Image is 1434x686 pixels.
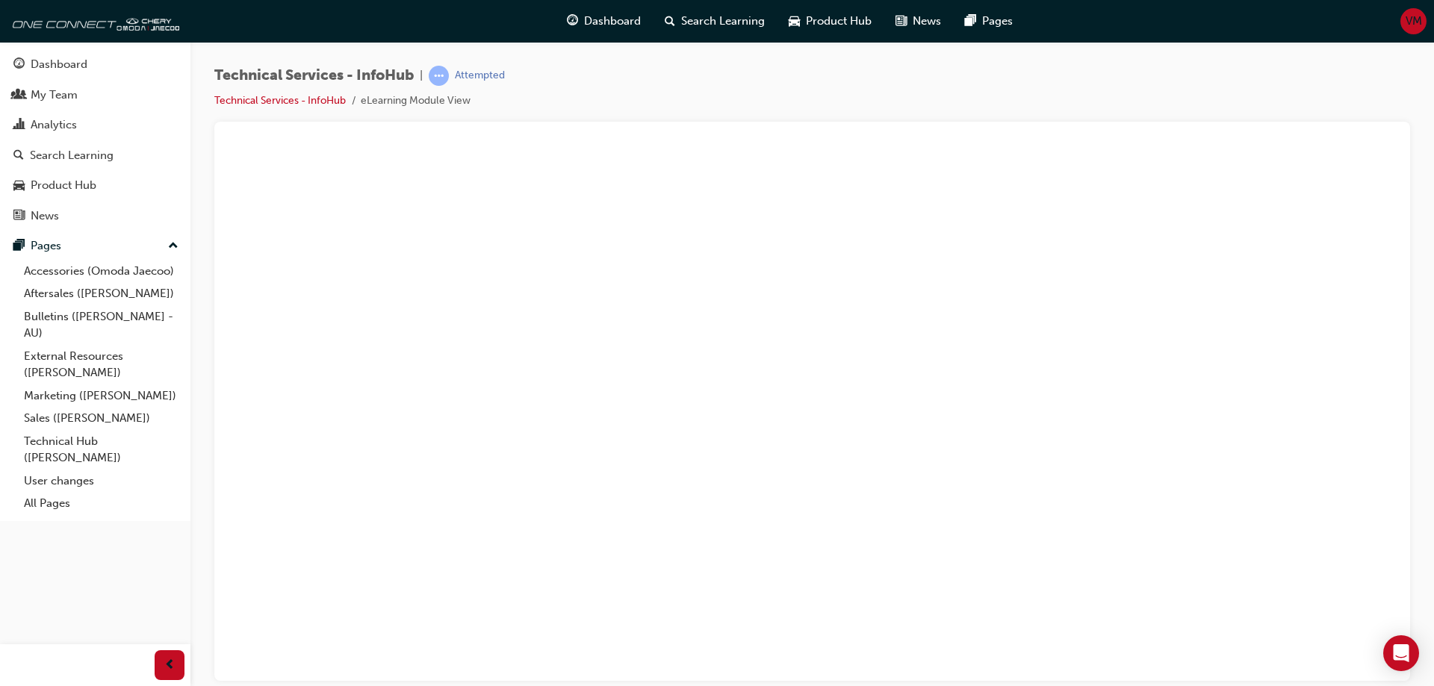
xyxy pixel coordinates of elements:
a: search-iconSearch Learning [653,6,777,37]
a: My Team [6,81,184,109]
span: Pages [982,13,1013,30]
span: pages-icon [965,12,976,31]
a: Product Hub [6,172,184,199]
div: My Team [31,87,78,104]
span: chart-icon [13,119,25,132]
span: search-icon [13,149,24,163]
div: Product Hub [31,177,96,194]
a: Technical Hub ([PERSON_NAME]) [18,430,184,470]
span: up-icon [168,237,179,256]
span: VM [1406,13,1422,30]
a: Search Learning [6,142,184,169]
span: news-icon [13,210,25,223]
button: Pages [6,232,184,260]
a: pages-iconPages [953,6,1025,37]
a: All Pages [18,492,184,515]
a: Marketing ([PERSON_NAME]) [18,384,184,408]
span: | [420,67,423,84]
span: news-icon [896,12,907,31]
a: External Resources ([PERSON_NAME]) [18,345,184,384]
li: eLearning Module View [361,93,471,110]
div: Attempted [455,69,505,83]
span: car-icon [789,12,800,31]
button: VM [1400,8,1427,34]
a: news-iconNews [884,6,953,37]
span: Search Learning [681,13,765,30]
a: Analytics [6,111,184,139]
span: guage-icon [13,58,25,72]
span: Dashboard [584,13,641,30]
span: News [913,13,941,30]
a: Dashboard [6,51,184,78]
span: learningRecordVerb_ATTEMPT-icon [429,66,449,86]
div: Open Intercom Messenger [1383,635,1419,671]
button: DashboardMy TeamAnalyticsSearch LearningProduct HubNews [6,48,184,232]
a: Technical Services - InfoHub [214,94,346,107]
span: pages-icon [13,240,25,253]
a: Sales ([PERSON_NAME]) [18,407,184,430]
a: car-iconProduct Hub [777,6,884,37]
div: News [31,208,59,225]
a: Accessories (Omoda Jaecoo) [18,260,184,283]
span: Product Hub [806,13,872,30]
span: Technical Services - InfoHub [214,67,414,84]
span: people-icon [13,89,25,102]
span: prev-icon [164,656,176,675]
img: oneconnect [7,6,179,36]
div: Dashboard [31,56,87,73]
span: search-icon [665,12,675,31]
div: Search Learning [30,147,114,164]
div: Pages [31,237,61,255]
a: News [6,202,184,230]
a: Bulletins ([PERSON_NAME] - AU) [18,305,184,345]
a: User changes [18,470,184,493]
span: car-icon [13,179,25,193]
a: Aftersales ([PERSON_NAME]) [18,282,184,305]
a: guage-iconDashboard [555,6,653,37]
div: Analytics [31,116,77,134]
span: guage-icon [567,12,578,31]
